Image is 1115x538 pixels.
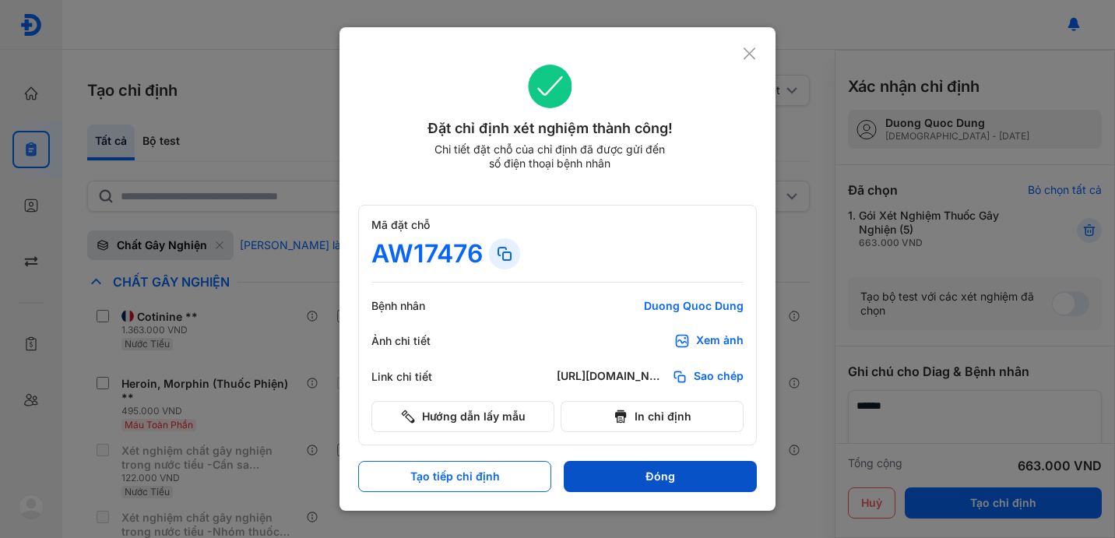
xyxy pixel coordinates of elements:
div: Duong Quoc Dung [557,299,744,313]
button: Đóng [564,461,757,492]
div: Chi tiết đặt chỗ của chỉ định đã được gửi đến số điện thoại bệnh nhân [427,142,672,171]
div: Link chi tiết [371,370,465,384]
div: Ảnh chi tiết [371,334,465,348]
div: Xem ảnh [696,333,744,349]
button: In chỉ định [561,401,744,432]
div: [URL][DOMAIN_NAME] [557,369,666,385]
div: AW17476 [371,238,483,269]
button: Tạo tiếp chỉ định [358,461,551,492]
span: Sao chép [694,369,744,385]
div: Đặt chỉ định xét nghiệm thành công! [358,118,742,139]
button: Hướng dẫn lấy mẫu [371,401,554,432]
div: Mã đặt chỗ [371,218,744,232]
div: Bệnh nhân [371,299,465,313]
